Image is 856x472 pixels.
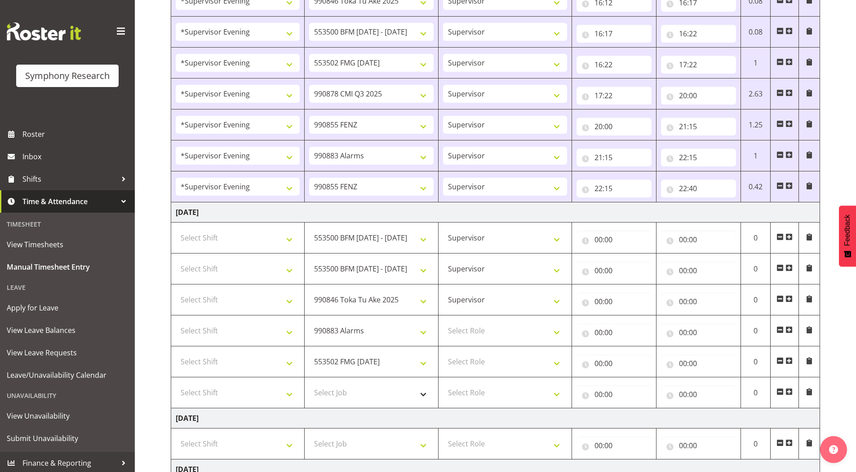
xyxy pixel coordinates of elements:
[7,238,128,251] span: View Timesheets
[7,346,128,359] span: View Leave Requests
[577,179,652,197] input: Click to select...
[7,260,128,274] span: Manual Timesheet Entry
[2,233,133,256] a: View Timesheets
[22,127,130,141] span: Roster
[7,323,128,337] span: View Leave Balances
[661,25,736,43] input: Click to select...
[661,56,736,74] input: Click to select...
[2,278,133,297] div: Leave
[25,69,110,83] div: Symphony Research
[741,109,771,140] td: 1.25
[661,385,736,403] input: Click to select...
[2,427,133,450] a: Submit Unavailability
[661,354,736,372] input: Click to select...
[22,150,130,163] span: Inbox
[577,437,652,455] input: Click to select...
[661,118,736,135] input: Click to select...
[741,171,771,202] td: 0.42
[577,87,652,105] input: Click to select...
[741,140,771,171] td: 1
[577,385,652,403] input: Click to select...
[171,408,820,428] td: [DATE]
[2,386,133,405] div: Unavailability
[7,22,81,40] img: Rosterit website logo
[7,409,128,423] span: View Unavailability
[839,205,856,267] button: Feedback - Show survey
[661,293,736,310] input: Click to select...
[741,79,771,109] td: 2.63
[661,437,736,455] input: Click to select...
[22,456,117,470] span: Finance & Reporting
[741,253,771,284] td: 0
[577,323,652,341] input: Click to select...
[2,297,133,319] a: Apply for Leave
[577,231,652,249] input: Click to select...
[741,428,771,459] td: 0
[577,56,652,74] input: Click to select...
[741,17,771,48] td: 0.08
[661,87,736,105] input: Click to select...
[2,341,133,364] a: View Leave Requests
[2,215,133,233] div: Timesheet
[7,301,128,315] span: Apply for Leave
[661,231,736,249] input: Click to select...
[741,346,771,377] td: 0
[22,195,117,208] span: Time & Attendance
[22,172,117,186] span: Shifts
[843,214,852,246] span: Feedback
[577,293,652,310] input: Click to select...
[7,368,128,382] span: Leave/Unavailability Calendar
[741,48,771,79] td: 1
[741,315,771,346] td: 0
[741,223,771,253] td: 0
[661,323,736,341] input: Click to select...
[2,256,133,278] a: Manual Timesheet Entry
[661,179,736,197] input: Click to select...
[2,319,133,341] a: View Leave Balances
[577,262,652,280] input: Click to select...
[2,405,133,427] a: View Unavailability
[661,262,736,280] input: Click to select...
[829,445,838,454] img: help-xxl-2.png
[171,202,820,223] td: [DATE]
[741,284,771,315] td: 0
[741,377,771,408] td: 0
[577,149,652,166] input: Click to select...
[577,25,652,43] input: Click to select...
[577,118,652,135] input: Click to select...
[661,149,736,166] input: Click to select...
[577,354,652,372] input: Click to select...
[2,364,133,386] a: Leave/Unavailability Calendar
[7,432,128,445] span: Submit Unavailability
